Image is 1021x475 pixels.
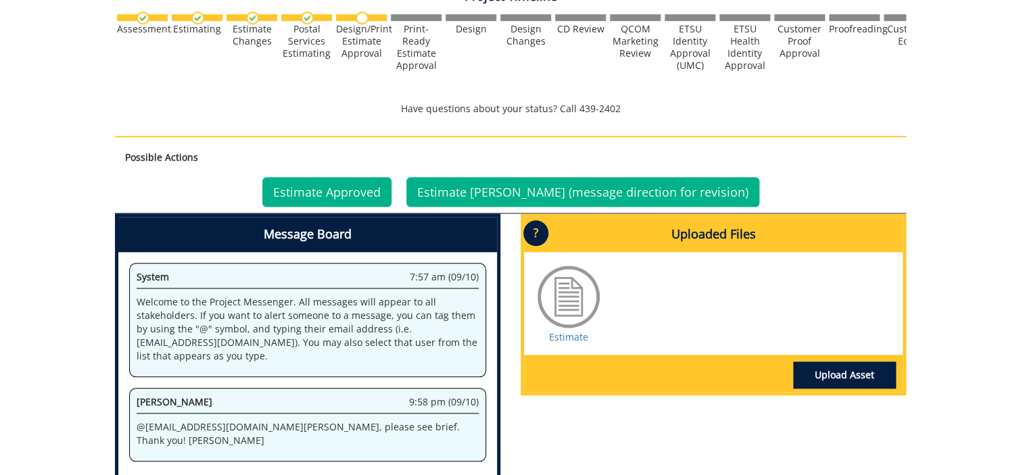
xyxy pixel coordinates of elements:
[793,361,896,389] a: Upload Asset
[884,23,934,47] div: Customer Edits
[137,270,169,283] span: System
[549,330,588,343] a: Estimate
[446,23,496,35] div: Design
[227,23,277,47] div: Estimate Changes
[137,420,479,447] p: @ [EMAIL_ADDRESS][DOMAIN_NAME] [PERSON_NAME], please see brief. Thank you! [PERSON_NAME]
[829,23,880,35] div: Proofreading
[262,177,391,207] a: Estimate Approved
[524,217,903,252] h4: Uploaded Files
[665,23,715,72] div: ETSU Identity Approval (UMC)
[117,23,168,35] div: Assessment
[172,23,222,35] div: Estimating
[555,23,606,35] div: CD Review
[409,395,479,409] span: 9:58 pm (09/10)
[118,217,497,252] h4: Message Board
[246,11,259,24] img: checkmark
[410,270,479,284] span: 7:57 am (09/10)
[115,102,906,116] p: Have questions about your status? Call 439-2402
[356,11,369,24] img: no
[391,23,442,72] div: Print-Ready Estimate Approval
[500,23,551,47] div: Design Changes
[301,11,314,24] img: checkmark
[719,23,770,72] div: ETSU Health Identity Approval
[610,23,661,59] div: QCOM Marketing Review
[774,23,825,59] div: Customer Proof Approval
[406,177,759,207] a: Estimate [PERSON_NAME] (message direction for revision)
[281,23,332,59] div: Postal Services Estimating
[137,295,479,363] p: Welcome to the Project Messenger. All messages will appear to all stakeholders. If you want to al...
[137,395,212,408] span: [PERSON_NAME]
[137,11,149,24] img: checkmark
[336,23,387,59] div: Design/Print Estimate Approval
[191,11,204,24] img: checkmark
[523,220,548,246] p: ?
[125,151,198,164] strong: Possible Actions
